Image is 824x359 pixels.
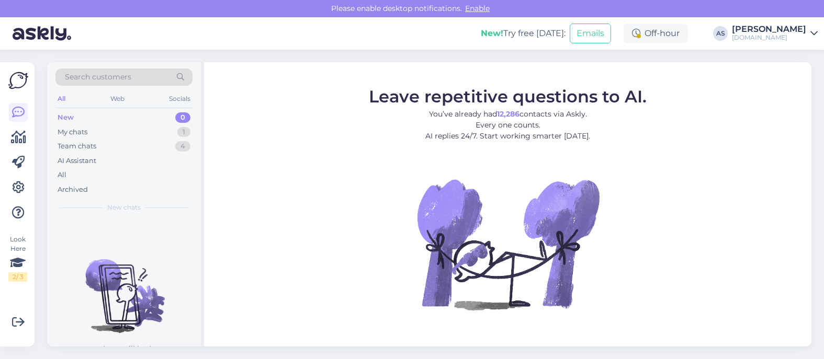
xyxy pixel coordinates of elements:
[624,24,688,43] div: Off-hour
[58,184,88,195] div: Archived
[369,109,647,142] p: You’ve already had contacts via Askly. Every one counts. AI replies 24/7. Start working smarter [...
[732,33,806,42] div: [DOMAIN_NAME]
[55,92,67,106] div: All
[732,25,806,33] div: [PERSON_NAME]
[8,235,27,282] div: Look Here
[497,109,520,119] b: 12,286
[462,4,493,13] span: Enable
[58,170,66,180] div: All
[167,92,193,106] div: Socials
[58,156,96,166] div: AI Assistant
[80,344,168,355] p: New chats will be here.
[8,272,27,282] div: 2 / 3
[175,112,190,123] div: 0
[414,150,602,338] img: No Chat active
[58,127,87,137] div: My chats
[713,26,728,41] div: AS
[47,240,201,334] img: No chats
[58,141,96,152] div: Team chats
[108,92,127,106] div: Web
[481,27,566,40] div: Try free [DATE]:
[107,203,141,212] span: New chats
[65,72,131,83] span: Search customers
[570,24,611,43] button: Emails
[481,28,503,38] b: New!
[58,112,74,123] div: New
[175,141,190,152] div: 4
[732,25,818,42] a: [PERSON_NAME][DOMAIN_NAME]
[369,86,647,107] span: Leave repetitive questions to AI.
[8,71,28,90] img: Askly Logo
[177,127,190,137] div: 1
